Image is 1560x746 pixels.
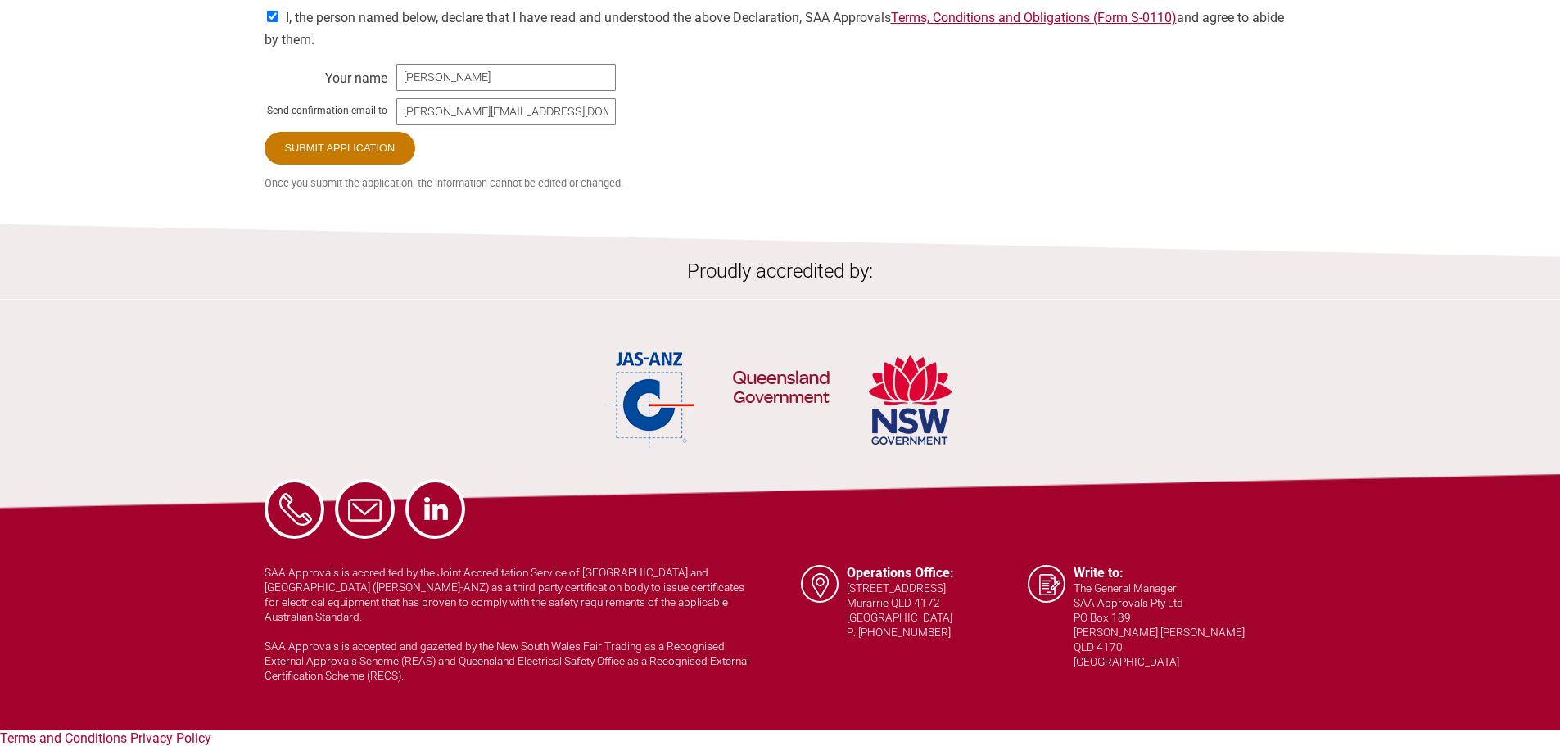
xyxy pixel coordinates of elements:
[732,328,830,451] img: QLD Government
[847,581,1028,640] p: [STREET_ADDRESS] Murarrie QLD 4172 [GEOGRAPHIC_DATA] P: [PHONE_NUMBER]
[130,730,211,746] a: Privacy Policy
[265,132,416,165] input: Submit Application
[265,565,749,624] p: SAA Approvals is accredited by the Joint Accreditation Service of [GEOGRAPHIC_DATA] and [GEOGRAPH...
[866,349,954,451] img: NSW Government
[405,479,465,539] a: LinkedIn - SAA Approvals
[1074,565,1255,581] h5: Write to:
[265,66,387,83] div: Your name
[847,565,1028,581] h5: Operations Office:
[1074,581,1255,669] p: The General Manager SAA Approvals Pty Ltd PO Box 189 [PERSON_NAME] [PERSON_NAME] QLD 4170 [GEOGRA...
[265,639,749,683] p: SAA Approvals is accepted and gazetted by the New South Wales Fair Trading as a Recognised Extern...
[335,479,395,539] a: Email
[265,101,387,117] div: Send confirmation email to
[606,349,696,451] img: JAS-ANZ
[891,10,1177,25] a: Terms, Conditions and Obligations (Form S-0110)
[265,479,324,539] a: Phone
[265,177,1296,189] small: Once you submit the application, the information cannot be edited or changed.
